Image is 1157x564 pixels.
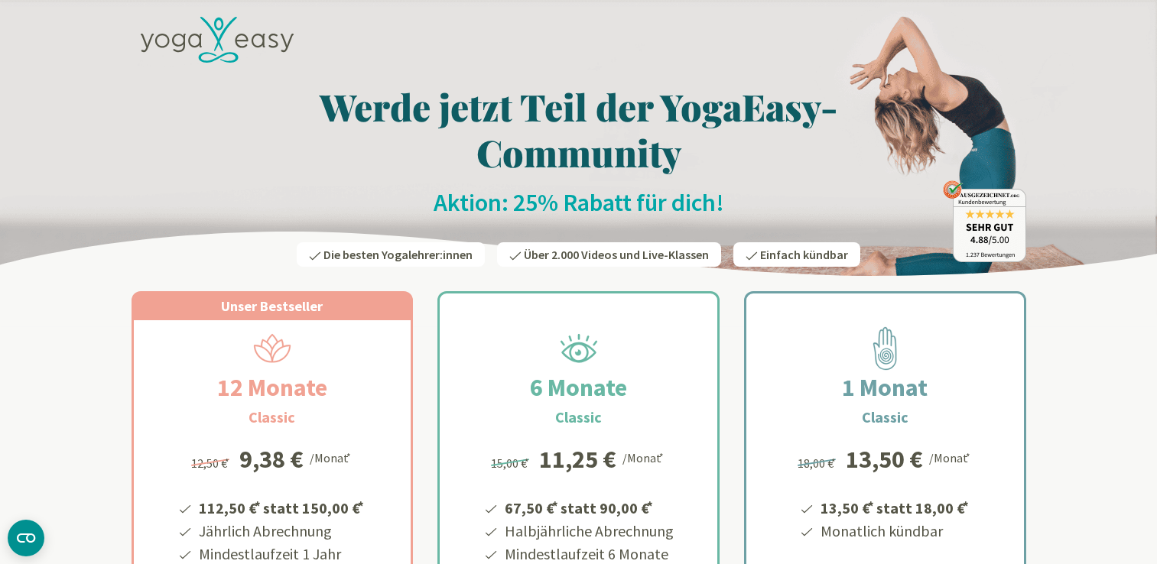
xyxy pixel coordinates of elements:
[818,520,971,543] li: Monatlich kündbar
[180,369,364,406] h2: 12 Monate
[323,247,473,262] span: Die besten Yogalehrer:innen
[524,247,709,262] span: Über 2.000 Videos und Live-Klassen
[132,83,1026,175] h1: Werde jetzt Teil der YogaEasy-Community
[191,455,232,471] span: 12,50 €
[491,455,531,471] span: 15,00 €
[310,447,353,467] div: /Monat
[221,297,323,315] span: Unser Bestseller
[846,447,923,472] div: 13,50 €
[502,494,674,520] li: 67,50 € statt 90,00 €
[760,247,848,262] span: Einfach kündbar
[555,406,602,429] h3: Classic
[805,369,964,406] h2: 1 Monat
[862,406,908,429] h3: Classic
[197,494,366,520] li: 112,50 € statt 150,00 €
[943,180,1026,262] img: ausgezeichnet_badge.png
[249,406,295,429] h3: Classic
[132,187,1026,218] h2: Aktion: 25% Rabatt für dich!
[798,455,838,471] span: 18,00 €
[197,520,366,543] li: Jährlich Abrechnung
[239,447,304,472] div: 9,38 €
[493,369,664,406] h2: 6 Monate
[622,447,666,467] div: /Monat
[818,494,971,520] li: 13,50 € statt 18,00 €
[502,520,674,543] li: Halbjährliche Abrechnung
[929,447,973,467] div: /Monat
[539,447,616,472] div: 11,25 €
[8,520,44,556] button: CMP-Widget öffnen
